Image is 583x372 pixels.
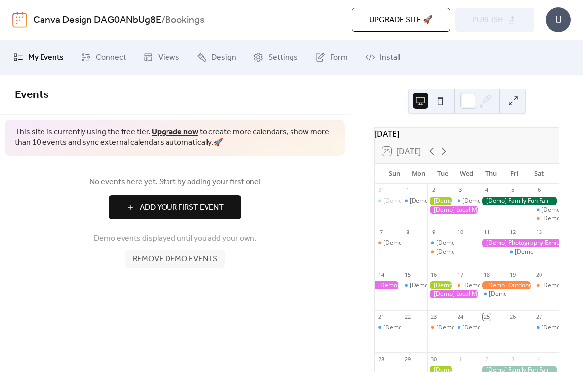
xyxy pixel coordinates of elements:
div: 14 [377,271,385,278]
div: [Demo] Seniors' Social Tea [436,324,510,332]
div: [Demo] Photography Exhibition [480,239,559,247]
a: Design [189,44,244,71]
div: Sun [382,164,407,184]
div: [Demo] Seniors' Social Tea [427,248,454,256]
div: [Demo] Morning Yoga Bliss [506,248,532,256]
div: [Demo] Morning Yoga Bliss [383,324,458,332]
div: 8 [404,229,411,236]
div: 3 [457,186,464,194]
div: 4 [536,355,543,363]
div: [Demo] Culinary Cooking Class [454,281,480,290]
div: 22 [404,313,411,321]
div: 1 [457,355,464,363]
div: 24 [457,313,464,321]
div: 27 [536,313,543,321]
div: [Demo] Book Club Gathering [375,239,401,247]
div: 23 [430,313,438,321]
a: Settings [246,44,305,71]
div: U [546,7,571,32]
div: 10 [457,229,464,236]
div: Tue [430,164,455,184]
div: 30 [430,355,438,363]
div: [Demo] Local Market [427,206,480,214]
span: Add Your First Event [140,202,224,214]
a: Add Your First Event [15,195,335,219]
div: [DATE] [375,128,559,139]
div: [Demo] Morning Yoga Bliss [427,239,454,247]
div: [Demo] Photography Exhibition [375,281,401,290]
div: [Demo] Fitness Bootcamp [410,197,481,205]
div: 11 [483,229,490,236]
div: 2 [483,355,490,363]
a: Connect [74,44,133,71]
div: 4 [483,186,490,194]
span: Views [158,52,179,64]
div: [Demo] Culinary Cooking Class [462,281,547,290]
div: [Demo] Morning Yoga Bliss [489,290,564,298]
div: [Demo] Fitness Bootcamp [401,197,427,205]
div: 26 [509,313,516,321]
span: Form [330,52,348,64]
button: Upgrade site 🚀 [352,8,450,32]
div: 7 [377,229,385,236]
div: 12 [509,229,516,236]
span: Connect [96,52,126,64]
div: 1 [404,186,411,194]
div: [Demo] Morning Yoga Bliss [533,324,559,332]
div: 19 [509,271,516,278]
div: 5 [509,186,516,194]
div: [Demo] Open Mic Night [533,281,559,290]
div: [Demo] Outdoor Adventure Day [480,281,533,290]
div: 15 [404,271,411,278]
a: My Events [6,44,71,71]
div: [Demo] Open Mic Night [533,214,559,223]
div: [Demo] Morning Yoga Bliss [375,197,401,205]
div: [Demo] Book Club Gathering [383,239,462,247]
div: 3 [509,355,516,363]
span: Upgrade site 🚀 [369,14,433,26]
a: Views [136,44,187,71]
div: [Demo] Seniors' Social Tea [436,248,510,256]
div: [Demo] Morning Yoga Bliss [454,324,480,332]
div: Fri [503,164,527,184]
a: Install [358,44,408,71]
div: Wed [455,164,479,184]
span: Install [380,52,400,64]
div: [Demo] Seniors' Social Tea [427,324,454,332]
a: Canva Design DAG0ANbUg8E [33,11,161,30]
img: logo [12,12,27,28]
div: [Demo] Local Market [427,290,480,298]
div: 29 [404,355,411,363]
span: Design [211,52,236,64]
div: Sat [527,164,551,184]
div: Mon [407,164,431,184]
div: 31 [377,186,385,194]
div: [Demo] Morning Yoga Bliss [383,197,458,205]
div: 21 [377,313,385,321]
div: [Demo] Morning Yoga Bliss [401,281,427,290]
span: This site is currently using the free tier. to create more calendars, show more than 10 events an... [15,127,335,149]
div: [Demo] Morning Yoga Bliss [480,290,506,298]
a: Upgrade now [152,124,198,139]
div: Thu [479,164,503,184]
div: 18 [483,271,490,278]
div: [Demo] Morning Yoga Bliss [533,206,559,214]
div: 13 [536,229,543,236]
b: Bookings [165,11,204,30]
div: [Demo] Family Fun Fair [480,197,559,205]
div: [Demo] Gardening Workshop [427,197,454,205]
span: No events here yet. Start by adding your first one! [15,176,335,188]
div: [Demo] Morning Yoga Bliss [410,281,485,290]
span: Events [15,84,49,106]
span: My Events [28,52,64,64]
div: 20 [536,271,543,278]
div: 2 [430,186,438,194]
div: 28 [377,355,385,363]
div: 9 [430,229,438,236]
div: 6 [536,186,543,194]
b: / [161,11,165,30]
div: [Demo] Morning Yoga Bliss [436,239,511,247]
button: Remove demo events [125,250,225,268]
div: 16 [430,271,438,278]
div: 17 [457,271,464,278]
